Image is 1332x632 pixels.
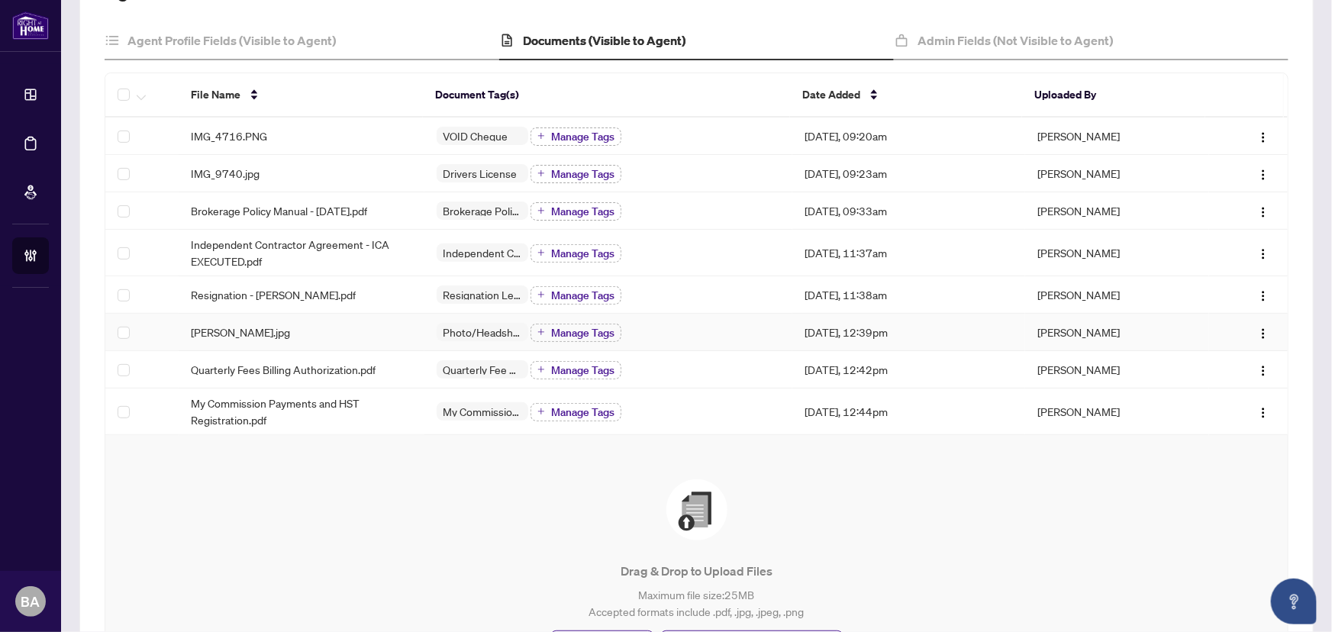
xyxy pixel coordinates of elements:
span: Date Added [802,86,860,103]
td: [PERSON_NAME] [1025,389,1209,435]
td: [DATE], 12:42pm [792,351,1025,389]
span: plus [537,408,545,415]
span: Independent Contractor Agreement [437,247,528,258]
span: Quarterly Fees Billing Authorization.pdf [191,361,376,378]
img: File Upload [666,479,727,540]
span: Manage Tags [551,327,614,338]
span: IMG_4716.PNG [191,127,267,144]
span: plus [537,366,545,373]
h4: Admin Fields (Not Visible to Agent) [918,31,1113,50]
span: IMG_9740.jpg [191,165,260,182]
img: Logo [1257,131,1269,143]
span: Resignation Letter (From previous Brokerage) [437,289,528,300]
span: Manage Tags [551,407,614,418]
span: Manage Tags [551,365,614,376]
span: plus [537,328,545,336]
img: Logo [1257,327,1269,340]
td: [DATE], 09:20am [792,118,1025,155]
th: File Name [179,73,423,118]
button: Manage Tags [531,324,621,342]
button: Logo [1251,357,1276,382]
button: Logo [1251,161,1276,185]
span: Photo/Headshot [437,327,528,337]
span: plus [537,207,545,214]
span: Resignation - [PERSON_NAME].pdf [191,286,356,303]
span: Manage Tags [551,206,614,217]
span: [PERSON_NAME].jpg [191,324,290,340]
button: Logo [1251,198,1276,223]
span: Manage Tags [551,131,614,142]
p: Maximum file size: 25 MB Accepted formats include .pdf, .jpg, .jpeg, .png [136,586,1257,620]
span: File Name [191,86,240,103]
span: My Commission Payments and HST Registration.pdf [191,395,411,428]
p: Drag & Drop to Upload Files [136,562,1257,580]
span: plus [537,132,545,140]
span: Brokerage Policy Manual - [DATE].pdf [191,202,367,219]
td: [PERSON_NAME] [1025,192,1209,230]
img: Logo [1257,169,1269,181]
td: [DATE], 09:23am [792,155,1025,192]
button: Open asap [1271,579,1317,624]
h4: Documents (Visible to Agent) [523,31,685,50]
span: Independent Contractor Agreement - ICA EXECUTED.pdf [191,236,411,269]
span: Manage Tags [551,290,614,301]
img: Logo [1257,290,1269,302]
td: [DATE], 11:38am [792,276,1025,314]
button: Manage Tags [531,286,621,305]
img: Logo [1257,248,1269,260]
td: [PERSON_NAME] [1025,118,1209,155]
button: Manage Tags [531,244,621,263]
th: Date Added [790,73,1022,118]
td: [PERSON_NAME] [1025,276,1209,314]
img: Logo [1257,365,1269,377]
span: My Commission Payments & HST Registration [437,406,528,417]
img: Logo [1257,407,1269,419]
button: Logo [1251,282,1276,307]
span: BA [21,591,40,612]
th: Document Tag(s) [423,73,789,118]
button: Manage Tags [531,127,621,146]
td: [DATE], 12:44pm [792,389,1025,435]
span: VOID Cheque [437,131,514,141]
button: Logo [1251,124,1276,148]
span: plus [537,169,545,177]
td: [PERSON_NAME] [1025,155,1209,192]
th: Uploaded By [1022,73,1205,118]
button: Manage Tags [531,165,621,183]
span: Brokerage Policy Manual [437,205,528,216]
button: Manage Tags [531,202,621,221]
button: Manage Tags [531,361,621,379]
td: [PERSON_NAME] [1025,314,1209,351]
button: Logo [1251,320,1276,344]
span: Drivers License [437,168,523,179]
img: Logo [1257,206,1269,218]
td: [DATE], 12:39pm [792,314,1025,351]
td: [PERSON_NAME] [1025,351,1209,389]
img: logo [12,11,49,40]
h4: Agent Profile Fields (Visible to Agent) [127,31,336,50]
button: Manage Tags [531,403,621,421]
span: plus [537,291,545,298]
button: Logo [1251,399,1276,424]
span: Manage Tags [551,169,614,179]
span: Manage Tags [551,248,614,259]
button: Logo [1251,240,1276,265]
span: Quarterly Fee Auto-Debit Authorization [437,364,528,375]
td: [PERSON_NAME] [1025,230,1209,276]
span: plus [537,249,545,256]
td: [DATE], 09:33am [792,192,1025,230]
td: [DATE], 11:37am [792,230,1025,276]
